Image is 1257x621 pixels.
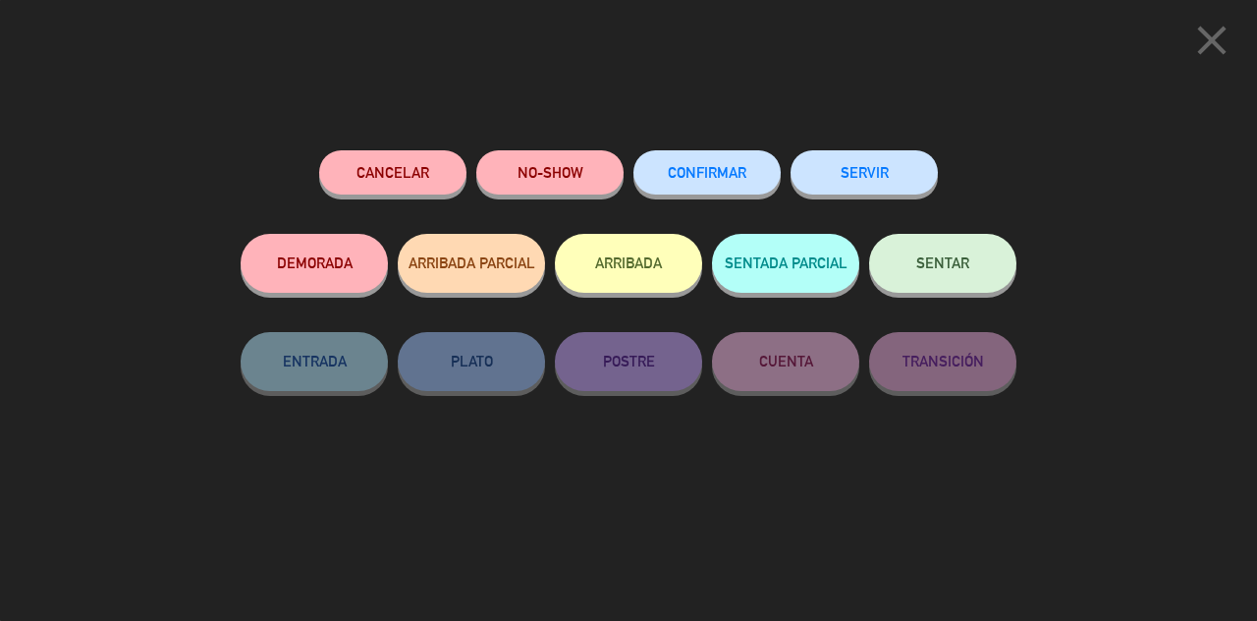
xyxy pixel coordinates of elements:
[398,234,545,293] button: ARRIBADA PARCIAL
[712,332,859,391] button: CUENTA
[916,254,969,271] span: SENTAR
[1187,16,1236,65] i: close
[241,234,388,293] button: DEMORADA
[791,150,938,195] button: SERVIR
[555,234,702,293] button: ARRIBADA
[476,150,624,195] button: NO-SHOW
[633,150,781,195] button: CONFIRMAR
[409,254,535,271] span: ARRIBADA PARCIAL
[869,332,1016,391] button: TRANSICIÓN
[1181,15,1242,73] button: close
[398,332,545,391] button: PLATO
[712,234,859,293] button: SENTADA PARCIAL
[319,150,466,195] button: Cancelar
[241,332,388,391] button: ENTRADA
[668,164,746,181] span: CONFIRMAR
[555,332,702,391] button: POSTRE
[869,234,1016,293] button: SENTAR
